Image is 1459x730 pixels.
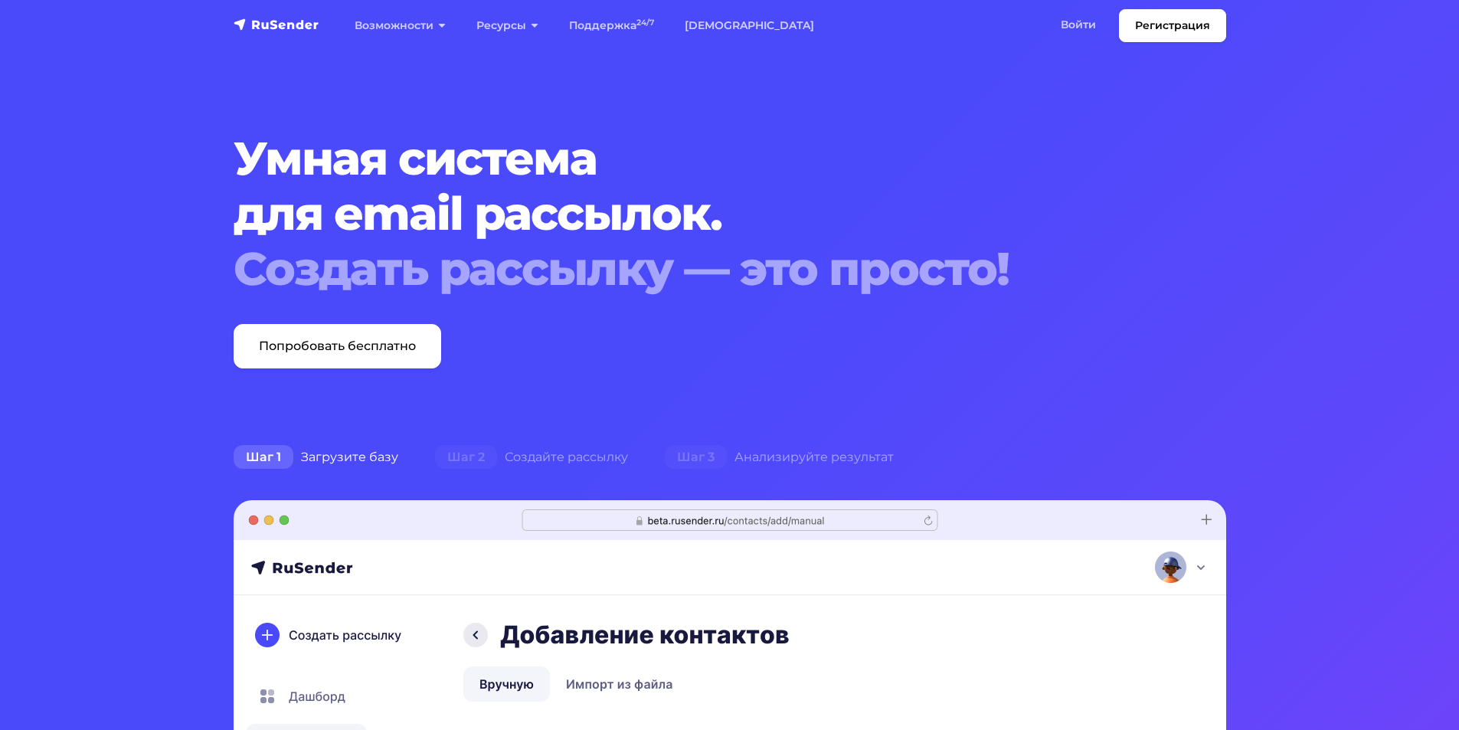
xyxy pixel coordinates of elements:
[665,445,727,470] span: Шаг 3
[636,18,654,28] sup: 24/7
[669,10,829,41] a: [DEMOGRAPHIC_DATA]
[417,442,646,473] div: Создайте рассылку
[554,10,669,41] a: Поддержка24/7
[1045,9,1111,41] a: Войти
[234,445,293,470] span: Шаг 1
[234,241,1142,296] div: Создать рассылку — это просто!
[435,445,497,470] span: Шаг 2
[234,17,319,32] img: RuSender
[234,324,441,368] a: Попробовать бесплатно
[1119,9,1226,42] a: Регистрация
[646,442,912,473] div: Анализируйте результат
[215,442,417,473] div: Загрузите базу
[339,10,461,41] a: Возможности
[461,10,554,41] a: Ресурсы
[234,131,1142,296] h1: Умная система для email рассылок.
